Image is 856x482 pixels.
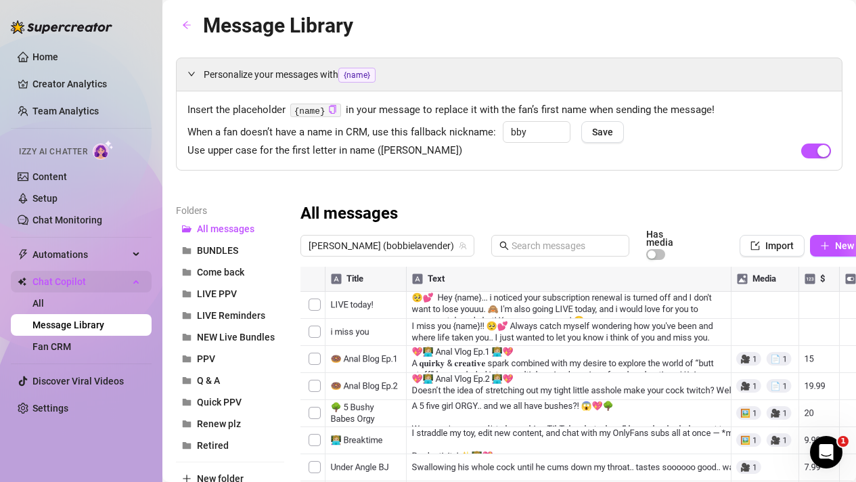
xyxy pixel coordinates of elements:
span: Use upper case for the first letter in name ([PERSON_NAME]) [187,143,462,159]
span: folder [182,441,192,450]
span: plus [820,241,830,250]
span: NEW Live Bundles [197,332,275,343]
span: folder-open [182,224,192,234]
span: Renew plz [197,418,241,429]
span: folder [182,289,192,299]
a: Setup [32,193,58,204]
span: folder [182,419,192,429]
span: Retired [197,440,229,451]
a: Discover Viral Videos [32,376,124,387]
a: Creator Analytics [32,73,141,95]
span: import [750,241,760,250]
span: arrow-left [182,20,192,30]
span: PPV [197,353,215,364]
span: Insert the placeholder in your message to replace it with the fan’s first name when sending the m... [187,102,831,118]
button: Quick PPV [176,391,284,413]
span: Import [765,240,794,251]
img: logo-BBDzfeDw.svg [11,20,112,34]
span: copy [328,105,337,114]
iframe: Intercom live chat [810,436,842,468]
button: Click to Copy [328,105,337,115]
code: {name} [290,104,341,118]
a: Content [32,171,67,182]
span: search [499,241,509,250]
h3: All messages [300,203,398,225]
button: Retired [176,435,284,456]
a: Chat Monitoring [32,215,102,225]
button: Renew plz [176,413,284,435]
span: folder [182,354,192,364]
article: Message Library [203,9,353,41]
span: Save [592,127,613,137]
img: Chat Copilot [18,277,26,286]
span: Chat Copilot [32,271,129,292]
button: LIVE PPV [176,283,284,305]
span: folder [182,267,192,277]
button: NEW Live Bundles [176,326,284,348]
span: expanded [187,70,196,78]
span: thunderbolt [18,249,28,260]
button: PPV [176,348,284,370]
span: Izzy AI Chatter [19,146,87,158]
img: AI Chatter [93,140,114,160]
div: Personalize your messages with{name} [177,58,842,91]
span: Come back [197,267,244,278]
button: All messages [176,218,284,240]
a: Home [32,51,58,62]
span: 1 [838,436,849,447]
button: Come back [176,261,284,283]
a: Settings [32,403,68,414]
span: When a fan doesn’t have a name in CRM, use this fallback nickname: [187,125,496,141]
span: team [459,242,467,250]
input: Search messages [512,238,621,253]
button: Q & A [176,370,284,391]
span: Personalize your messages with [204,67,831,83]
span: BUNDLES [197,245,238,256]
span: LIVE PPV [197,288,237,299]
span: Bobbie‎ (bobbielavender) [309,236,466,256]
span: folder [182,311,192,320]
button: LIVE Reminders [176,305,284,326]
a: Message Library [32,320,104,330]
span: Automations [32,244,129,265]
span: Quick PPV [197,397,242,408]
article: Has media [646,230,690,246]
span: folder [182,397,192,407]
button: Import [740,235,805,257]
span: folder [182,376,192,385]
button: BUNDLES [176,240,284,261]
article: Folders [176,203,284,218]
a: Team Analytics [32,106,99,116]
a: All [32,298,44,309]
span: All messages [197,223,254,234]
a: Fan CRM [32,341,71,352]
span: folder [182,246,192,255]
span: Q & A [197,375,220,386]
span: LIVE Reminders [197,310,265,321]
span: {name} [338,68,376,83]
button: Save [581,121,624,143]
span: folder [182,332,192,342]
